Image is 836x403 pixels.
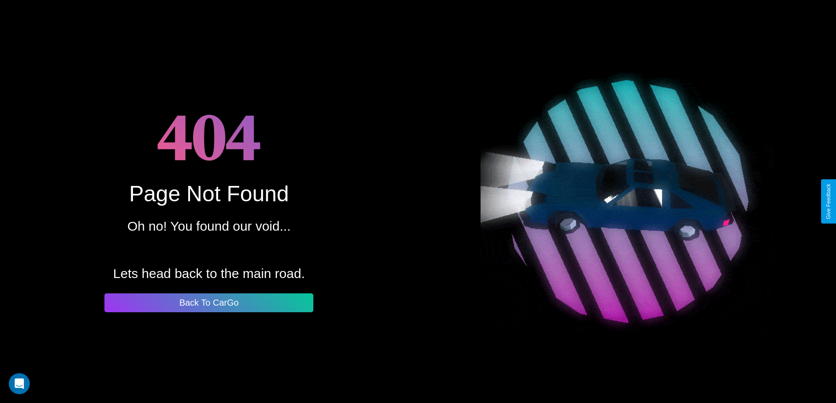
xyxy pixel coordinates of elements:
div: Give Feedback [825,184,832,219]
img: spinning car [481,55,773,348]
h1: 404 [157,91,261,181]
div: Page Not Found [129,181,289,207]
p: Oh no! You found our void... Lets head back to the main road. [113,214,305,285]
div: Open Intercom Messenger [9,373,30,394]
button: Back To CarGo [104,293,313,312]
